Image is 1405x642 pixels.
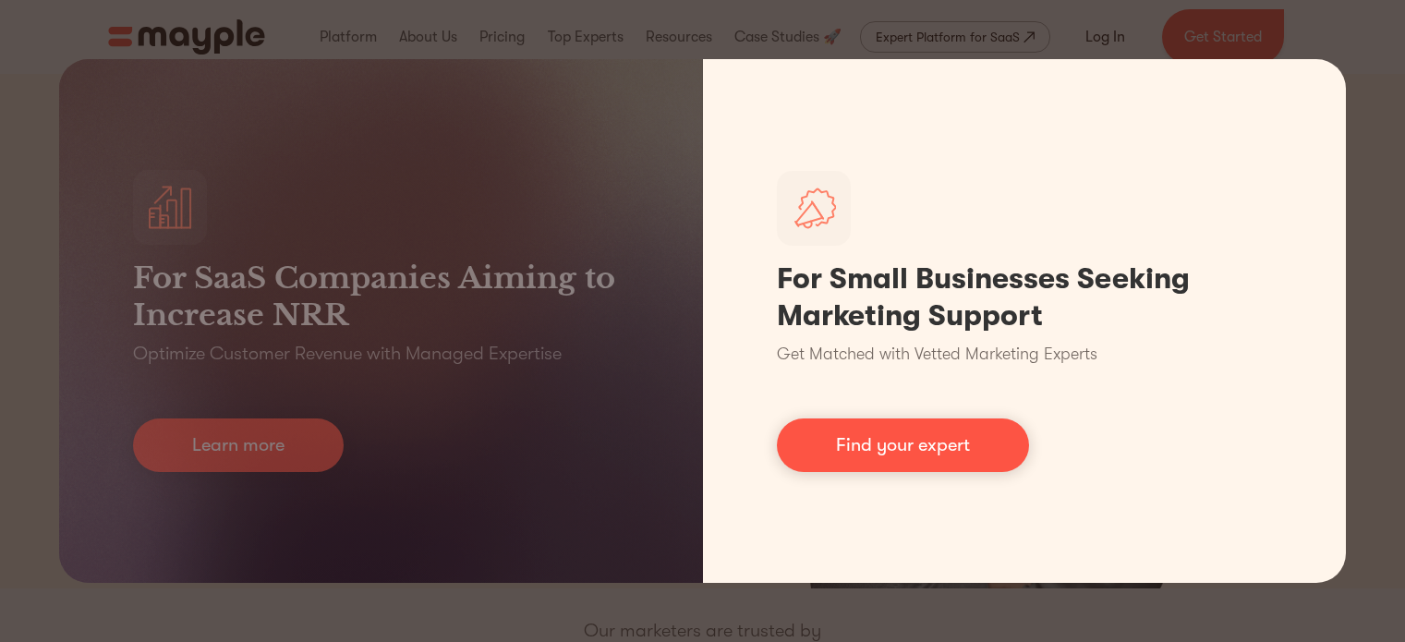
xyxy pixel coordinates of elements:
p: Get Matched with Vetted Marketing Experts [777,342,1097,367]
a: Learn more [133,418,344,472]
p: Optimize Customer Revenue with Managed Expertise [133,341,562,367]
a: Find your expert [777,418,1029,472]
h3: For SaaS Companies Aiming to Increase NRR [133,260,629,333]
h1: For Small Businesses Seeking Marketing Support [777,260,1273,334]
